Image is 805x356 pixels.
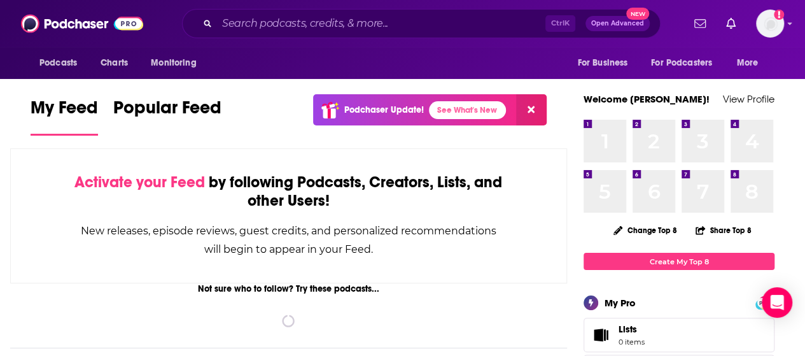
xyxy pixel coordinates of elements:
[619,324,645,335] span: Lists
[545,15,575,32] span: Ctrl K
[606,222,685,238] button: Change Top 8
[737,54,759,72] span: More
[74,173,205,192] span: Activate your Feed
[721,13,741,34] a: Show notifications dropdown
[723,93,774,105] a: View Profile
[585,16,650,31] button: Open AdvancedNew
[31,51,94,75] button: open menu
[10,283,567,294] div: Not sure who to follow? Try these podcasts...
[39,54,77,72] span: Podcasts
[651,54,712,72] span: For Podcasters
[756,10,784,38] span: Logged in as HBurn
[584,253,774,270] a: Create My Top 8
[619,324,637,335] span: Lists
[591,20,644,27] span: Open Advanced
[31,97,98,126] span: My Feed
[728,51,774,75] button: open menu
[762,287,792,318] div: Open Intercom Messenger
[605,297,636,309] div: My Pro
[695,218,752,243] button: Share Top 8
[344,104,424,115] p: Podchaser Update!
[756,10,784,38] button: Show profile menu
[577,54,627,72] span: For Business
[101,54,128,72] span: Charts
[584,93,710,105] a: Welcome [PERSON_NAME]!
[142,51,213,75] button: open menu
[689,13,711,34] a: Show notifications dropdown
[643,51,731,75] button: open menu
[774,10,784,20] svg: Add a profile image
[568,51,643,75] button: open menu
[113,97,221,126] span: Popular Feed
[74,173,503,210] div: by following Podcasts, Creators, Lists, and other Users!
[21,11,143,36] img: Podchaser - Follow, Share and Rate Podcasts
[92,51,136,75] a: Charts
[756,10,784,38] img: User Profile
[588,326,613,344] span: Lists
[584,318,774,352] a: Lists
[429,101,506,119] a: See What's New
[217,13,545,34] input: Search podcasts, credits, & more...
[626,8,649,20] span: New
[113,97,221,136] a: Popular Feed
[757,297,773,307] a: PRO
[74,222,503,259] div: New releases, episode reviews, guest credits, and personalized recommendations will begin to appe...
[757,298,773,308] span: PRO
[182,9,661,38] div: Search podcasts, credits, & more...
[31,97,98,136] a: My Feed
[151,54,196,72] span: Monitoring
[619,338,645,346] span: 0 items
